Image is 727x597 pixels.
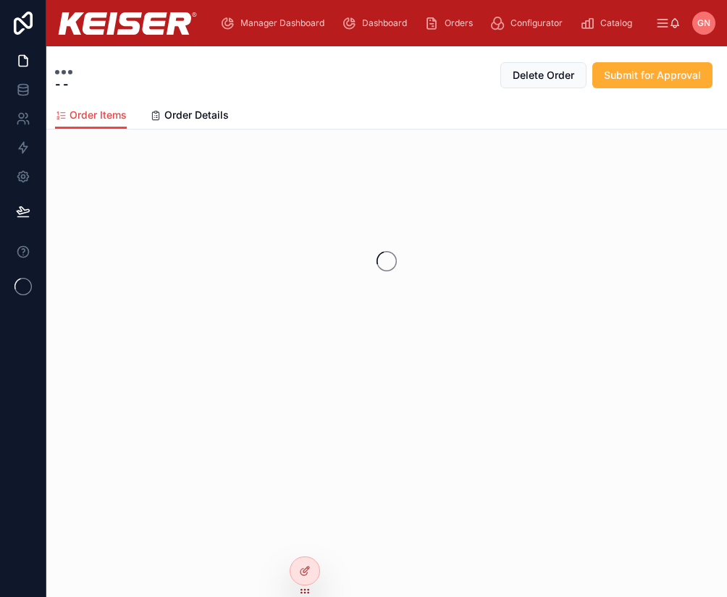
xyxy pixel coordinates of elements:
a: Dashboard [337,10,417,36]
a: Catalog [576,10,642,36]
span: Orders [445,17,473,29]
span: Order Items [70,108,127,122]
a: Order Details [150,102,229,131]
strong: - - [55,75,72,93]
a: Orders [420,10,483,36]
a: Configurator [486,10,573,36]
a: Manager Dashboard [216,10,335,36]
span: Configurator [510,17,563,29]
span: Dashboard [362,17,407,29]
span: Order Details [164,108,229,122]
button: Submit for Approval [592,62,713,88]
span: Manager Dashboard [240,17,324,29]
a: Order Items [55,102,127,130]
img: App logo [58,12,197,35]
span: Delete Order [513,68,574,82]
button: Delete Order [500,62,587,88]
span: Catalog [600,17,632,29]
div: scrollable content [209,7,669,39]
span: GN [697,17,710,29]
span: Submit for Approval [604,68,701,82]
